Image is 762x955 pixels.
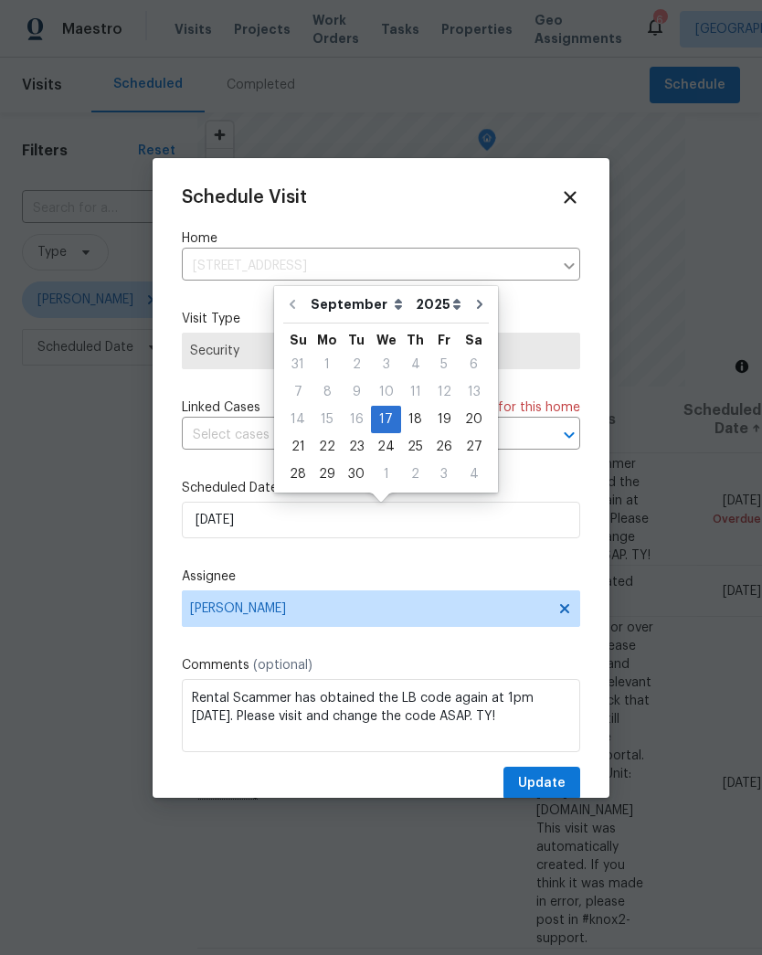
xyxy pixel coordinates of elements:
div: 16 [342,407,371,432]
div: Wed Sep 10 2025 [371,378,401,406]
div: Sun Sep 07 2025 [283,378,312,406]
div: 1 [371,462,401,487]
div: Sat Sep 13 2025 [459,378,489,406]
div: 5 [429,352,459,377]
abbr: Wednesday [376,334,397,346]
div: 29 [312,462,342,487]
button: Go to next month [466,286,493,323]
div: 30 [342,462,371,487]
div: Wed Sep 24 2025 [371,433,401,461]
label: Comments [182,656,580,674]
div: 4 [401,352,429,377]
abbr: Thursday [407,334,424,346]
span: Security [190,342,572,360]
div: 3 [429,462,459,487]
div: 9 [342,379,371,405]
div: Sun Sep 21 2025 [283,433,312,461]
div: 17 [371,407,401,432]
div: Thu Sep 25 2025 [401,433,429,461]
div: Wed Sep 17 2025 [371,406,401,433]
span: Linked Cases [182,398,260,417]
div: 10 [371,379,401,405]
div: Wed Oct 01 2025 [371,461,401,488]
select: Month [306,291,411,318]
div: Tue Sep 09 2025 [342,378,371,406]
div: Sun Sep 28 2025 [283,461,312,488]
div: Thu Sep 04 2025 [401,351,429,378]
div: 18 [401,407,429,432]
div: 28 [283,462,312,487]
div: Fri Sep 26 2025 [429,433,459,461]
div: 25 [401,434,429,460]
div: Mon Sep 01 2025 [312,351,342,378]
button: Update [503,767,580,801]
div: 12 [429,379,459,405]
div: Sat Sep 06 2025 [459,351,489,378]
select: Year [411,291,466,318]
div: Wed Sep 03 2025 [371,351,401,378]
div: Thu Oct 02 2025 [401,461,429,488]
div: 7 [283,379,312,405]
div: 1 [312,352,342,377]
label: Visit Type [182,310,580,328]
div: 27 [459,434,489,460]
div: Fri Sep 05 2025 [429,351,459,378]
div: 15 [312,407,342,432]
div: Fri Oct 03 2025 [429,461,459,488]
div: Tue Sep 23 2025 [342,433,371,461]
div: 20 [459,407,489,432]
div: 19 [429,407,459,432]
div: 22 [312,434,342,460]
textarea: Rental Scammer has obtained the LB code again at 1pm [DATE]. Please visit and change the code ASA... [182,679,580,752]
div: 8 [312,379,342,405]
div: 4 [459,462,489,487]
span: Schedule Visit [182,188,307,207]
span: Update [518,772,566,795]
div: 31 [283,352,312,377]
div: Sat Oct 04 2025 [459,461,489,488]
div: Thu Sep 11 2025 [401,378,429,406]
div: 2 [342,352,371,377]
div: Thu Sep 18 2025 [401,406,429,433]
div: Mon Sep 22 2025 [312,433,342,461]
span: [PERSON_NAME] [190,601,548,616]
label: Scheduled Date [182,479,580,497]
label: Home [182,229,580,248]
div: 13 [459,379,489,405]
div: Mon Sep 29 2025 [312,461,342,488]
div: Sat Sep 27 2025 [459,433,489,461]
div: 21 [283,434,312,460]
div: 24 [371,434,401,460]
div: Sat Sep 20 2025 [459,406,489,433]
div: 6 [459,352,489,377]
div: Tue Sep 02 2025 [342,351,371,378]
abbr: Monday [317,334,337,346]
div: 26 [429,434,459,460]
button: Go to previous month [279,286,306,323]
abbr: Sunday [290,334,307,346]
div: Mon Sep 08 2025 [312,378,342,406]
div: Fri Sep 19 2025 [429,406,459,433]
abbr: Tuesday [348,334,365,346]
div: Sun Sep 14 2025 [283,406,312,433]
div: 11 [401,379,429,405]
div: Tue Sep 16 2025 [342,406,371,433]
label: Assignee [182,568,580,586]
abbr: Saturday [465,334,482,346]
div: Mon Sep 15 2025 [312,406,342,433]
input: Enter in an address [182,252,553,281]
input: Select cases [182,421,529,450]
div: 3 [371,352,401,377]
div: Sun Aug 31 2025 [283,351,312,378]
div: 23 [342,434,371,460]
span: Close [560,187,580,207]
input: M/D/YYYY [182,502,580,538]
abbr: Friday [438,334,450,346]
span: (optional) [253,659,312,672]
div: Tue Sep 30 2025 [342,461,371,488]
button: Open [556,422,582,448]
div: Fri Sep 12 2025 [429,378,459,406]
div: 2 [401,462,429,487]
div: 14 [283,407,312,432]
